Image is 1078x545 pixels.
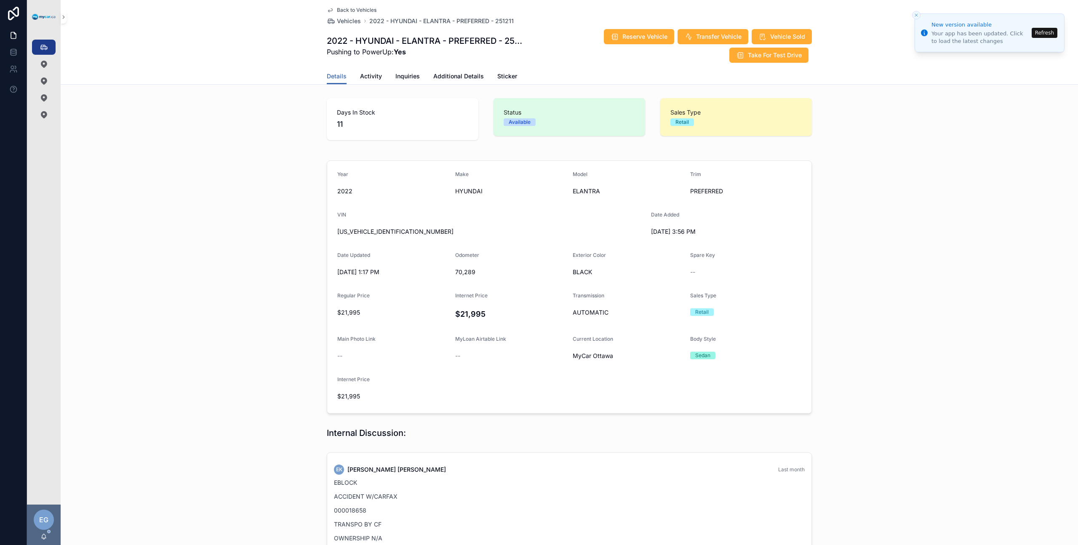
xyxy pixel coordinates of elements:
button: Close toast [912,11,921,19]
span: [DATE] 1:17 PM [337,268,448,276]
span: Sales Type [670,108,802,117]
span: AUTOMATIC [573,308,683,317]
span: Pushing to PowerUp: [327,47,522,57]
span: Sticker [497,72,517,80]
span: Last month [778,466,805,473]
span: Transmission [573,292,604,299]
span: Year [337,171,348,177]
button: Vehicle Sold [752,29,812,44]
div: Retail [695,308,709,316]
span: Odometer [455,252,479,258]
span: -- [455,352,460,360]
span: MyCar Ottawa [573,352,613,360]
button: Refresh [1032,28,1057,38]
span: Take For Test Drive [748,51,802,59]
a: Additional Details [433,69,484,85]
span: Date Updated [337,252,370,258]
span: Back to Vehicles [337,7,376,13]
span: ELANTRA [573,187,683,195]
span: Additional Details [433,72,484,80]
span: Transfer Vehicle [696,32,742,41]
span: Regular Price [337,292,370,299]
span: Main Photo Link [337,336,376,342]
a: 2022 - HYUNDAI - ELANTRA - PREFERRED - 251211 [369,17,514,25]
span: Body Style [690,336,716,342]
p: EBLOCK [334,478,805,487]
span: [US_VEHICLE_IDENTIFICATION_NUMBER] [337,227,644,236]
span: $21,995 [337,392,448,401]
div: scrollable content [27,34,61,133]
p: 000018658 [334,506,805,515]
div: Sedan [695,352,710,359]
span: BLACK [573,268,683,276]
div: Retail [675,118,689,126]
span: Trim [690,171,701,177]
span: $21,995 [337,308,448,317]
span: -- [337,352,342,360]
h1: 2022 - HYUNDAI - ELANTRA - PREFERRED - 251211 [327,35,522,47]
span: HYUNDAI [455,187,566,195]
span: Reserve Vehicle [622,32,667,41]
p: TRANSPO BY CF [334,520,805,529]
span: Make [455,171,469,177]
span: Date Added [651,211,679,218]
span: [DATE] 3:56 PM [651,227,762,236]
button: Transfer Vehicle [678,29,748,44]
span: Status [504,108,635,117]
h4: $21,995 [455,308,566,320]
img: App logo [32,14,56,20]
span: MyLoan Airtable Link [455,336,506,342]
span: [PERSON_NAME] [PERSON_NAME] [347,465,446,474]
span: Current Location [573,336,613,342]
strong: Yes [394,48,406,56]
a: Inquiries [395,69,420,85]
span: 2022 [337,187,448,195]
span: -- [690,268,695,276]
span: Activity [360,72,382,80]
span: Vehicles [337,17,361,25]
button: Reserve Vehicle [604,29,674,44]
span: VIN [337,211,346,218]
span: Details [327,72,347,80]
a: Details [327,69,347,85]
span: Days In Stock [337,108,468,117]
span: 70,289 [455,268,566,276]
span: PREFERRED [690,187,801,195]
p: ACCIDENT W/CARFAX [334,492,805,501]
div: Your app has been updated. Click to load the latest changes [931,30,1029,45]
span: EG [39,515,48,525]
span: Inquiries [395,72,420,80]
span: Sales Type [690,292,716,299]
span: Exterior Color [573,252,606,258]
span: Model [573,171,587,177]
span: Spare Key [690,252,715,258]
button: Take For Test Drive [729,48,808,63]
div: Available [509,118,531,126]
a: Activity [360,69,382,85]
span: 11 [337,118,468,130]
a: Back to Vehicles [327,7,376,13]
a: Vehicles [327,17,361,25]
div: New version available [931,21,1029,29]
h1: Internal Discussion: [327,427,406,439]
span: Internet Price [455,292,488,299]
a: Sticker [497,69,517,85]
span: EK [336,466,342,473]
p: OWNERSHIP N/A [334,534,805,542]
span: Vehicle Sold [770,32,805,41]
span: Internet Price [337,376,370,382]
